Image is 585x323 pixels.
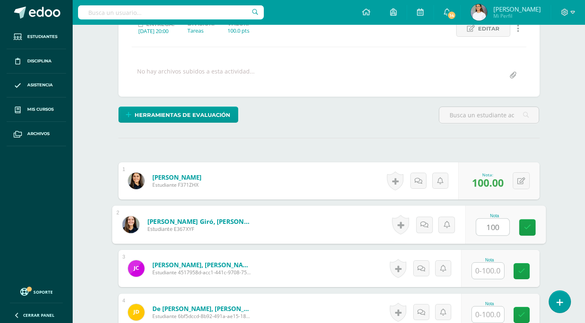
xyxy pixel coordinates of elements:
a: Archivos [7,122,66,146]
input: Busca un usuario... [78,5,264,19]
span: Cerrar panel [23,312,54,318]
span: Editar [478,21,500,36]
a: Estudiantes [7,25,66,49]
img: 8ef42769a85aec532c806605131da5f6.png [128,304,144,321]
img: 7c3d344f85be220e96b6539124bf1d90.png [471,4,487,21]
a: Herramientas de evaluación [118,107,238,123]
span: Mi Perfil [493,12,541,19]
a: Mis cursos [7,97,66,122]
div: 100.0 pts [227,27,249,34]
span: Herramientas de evaluación [135,107,230,123]
a: [PERSON_NAME], [PERSON_NAME] [152,261,251,269]
span: Disciplina [27,58,52,64]
img: f59464e2bd9b7043933e2d182fa29dd8.png [128,260,144,277]
div: Nota: [472,172,504,178]
span: Archivos [27,131,50,137]
a: [PERSON_NAME] [152,173,201,181]
div: Nota [471,258,508,262]
a: Soporte [10,286,63,297]
div: Tareas [187,27,214,34]
span: Estudiante E367XYF [147,226,249,233]
span: Estudiante 6bf5dccd-8b92-491a-ae15-18a3566a7e59 [152,313,251,320]
span: [PERSON_NAME] [493,5,541,13]
span: Mis cursos [27,106,54,113]
span: 14 [447,11,456,20]
span: Estudiante 4517958d-acc1-441c-9708-753cf6de186c [152,269,251,276]
span: 100.00 [472,176,504,190]
input: 0-100.0 [472,306,504,323]
span: Soporte [33,289,53,295]
input: Busca un estudiante aquí... [439,107,539,123]
div: [DATE] 20:00 [138,27,174,35]
a: Asistencia [7,74,66,98]
div: Nota [476,214,513,218]
span: Estudiantes [27,33,57,40]
a: de [PERSON_NAME], [PERSON_NAME] [152,304,251,313]
input: 0-100.0 [476,219,509,235]
span: Asistencia [27,82,53,88]
span: Estudiante F371ZHX [152,181,201,188]
img: 3da830b346c4e080991c3be884ade3d7.png [122,216,139,233]
a: Disciplina [7,49,66,74]
div: Nota [471,302,508,306]
a: [PERSON_NAME] Giró, [PERSON_NAME] [147,217,249,226]
input: 0-100.0 [472,263,504,279]
img: ac392e2f78d15b570663f35dc406ffd2.png [128,173,144,189]
div: No hay archivos subidos a esta actividad... [137,67,255,83]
